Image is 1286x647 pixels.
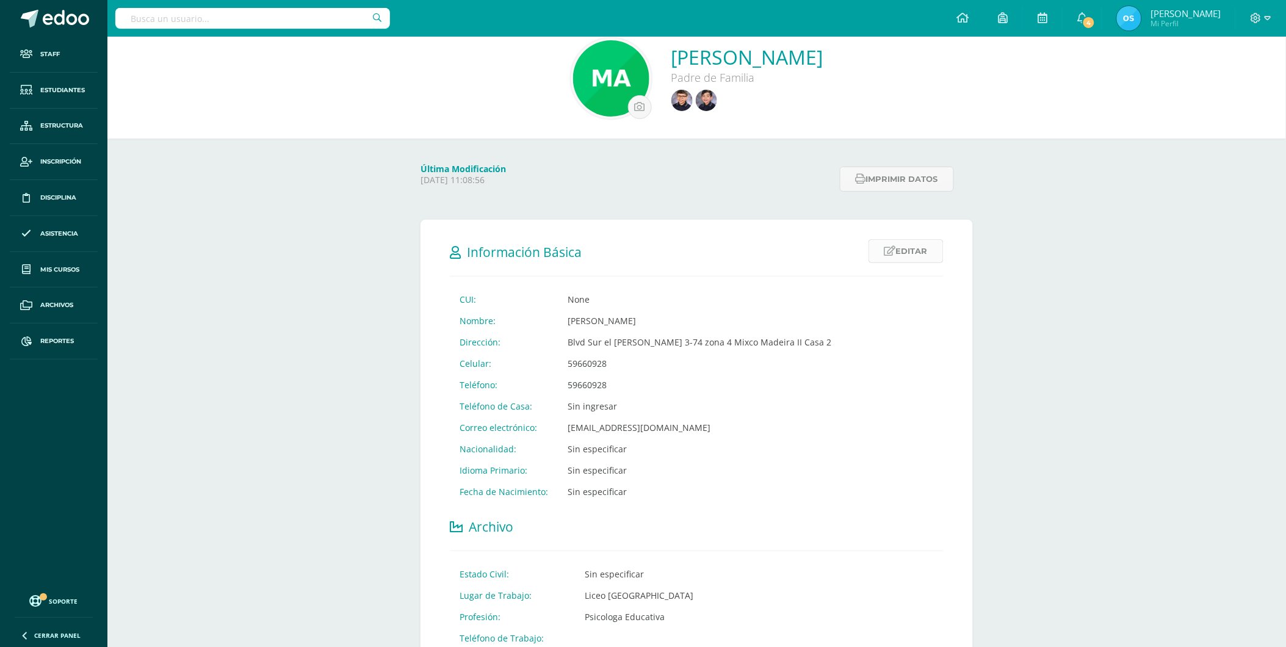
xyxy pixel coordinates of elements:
span: Mis cursos [40,265,79,275]
a: Mis cursos [10,252,98,288]
span: Reportes [40,336,74,346]
td: Dirección: [450,331,558,353]
span: Información Básica [467,244,582,261]
span: Mi Perfil [1151,18,1221,29]
td: 59660928 [558,374,841,396]
td: Blvd Sur el [PERSON_NAME] 3-74 zona 4 Mixco Madeira II Casa 2 [558,331,841,353]
td: Fecha de Nacimiento: [450,481,558,502]
td: None [558,289,841,310]
td: 59660928 [558,353,841,374]
img: d4d55a9ecca7d62748a68569e3b830ae.png [671,90,693,111]
img: 070b477f6933f8ce66674da800cc5d3f.png [1117,6,1141,31]
td: Lugar de Trabajo: [450,585,575,606]
span: Cerrar panel [34,631,81,640]
img: f4fd5c7fa2d39d40adfc33f83fb28b3e.png [696,90,717,111]
td: Liceo [GEOGRAPHIC_DATA] [575,585,703,606]
td: [EMAIL_ADDRESS][DOMAIN_NAME] [558,417,841,438]
span: 4 [1082,16,1096,29]
span: Estructura [40,121,83,131]
td: Psicologa Educativa [575,606,703,627]
td: Nombre: [450,310,558,331]
td: Correo electrónico: [450,417,558,438]
p: [DATE] 11:08:56 [421,175,833,186]
h4: Última Modificación [421,163,833,175]
td: [PERSON_NAME] [558,310,841,331]
a: Archivos [10,287,98,323]
a: Reportes [10,323,98,360]
td: Sin especificar [558,438,841,460]
a: Asistencia [10,216,98,252]
a: Disciplina [10,180,98,216]
span: Estudiantes [40,85,85,95]
span: Inscripción [40,157,81,167]
a: Estructura [10,109,98,145]
td: Sin especificar [558,460,841,481]
td: Profesión: [450,606,575,627]
td: CUI: [450,289,558,310]
a: Soporte [15,592,93,609]
span: Staff [40,49,60,59]
span: Archivo [469,518,513,535]
img: 83962def9cfacb2429b9e0f88bcd5dde.png [573,40,649,117]
a: Estudiantes [10,73,98,109]
td: Teléfono: [450,374,558,396]
td: Celular: [450,353,558,374]
span: Disciplina [40,193,76,203]
td: Sin ingresar [558,396,841,417]
button: Imprimir datos [840,167,954,192]
td: Idioma Primario: [450,460,558,481]
td: Sin especificar [558,481,841,502]
input: Busca un usuario... [115,8,390,29]
div: Padre de Familia [671,70,823,85]
span: Asistencia [40,229,78,239]
a: Editar [869,239,944,263]
span: Soporte [49,597,78,605]
a: Staff [10,37,98,73]
a: [PERSON_NAME] [671,44,823,70]
span: Archivos [40,300,73,310]
a: Inscripción [10,144,98,180]
td: Nacionalidad: [450,438,558,460]
span: [PERSON_NAME] [1151,7,1221,20]
td: Estado Civil: [450,563,575,585]
td: Sin especificar [575,563,703,585]
td: Teléfono de Casa: [450,396,558,417]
